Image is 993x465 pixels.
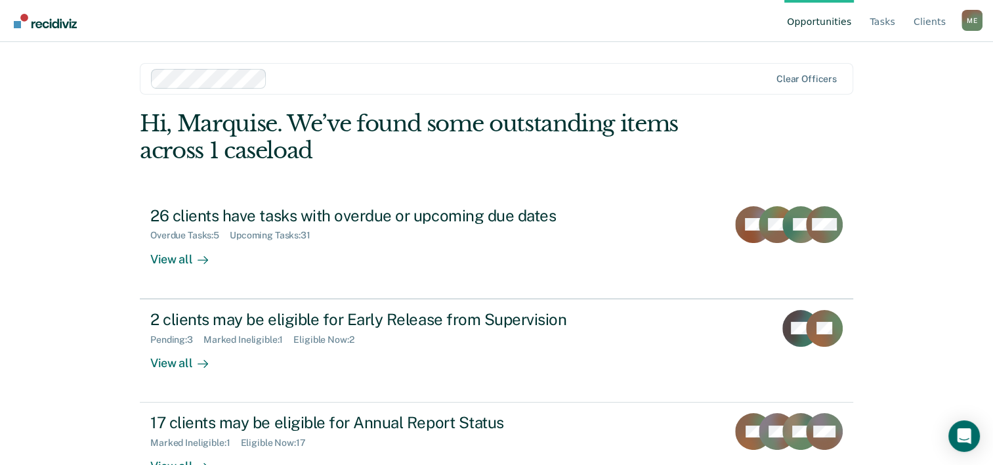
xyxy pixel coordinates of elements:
[150,241,224,267] div: View all
[776,74,837,85] div: Clear officers
[203,334,293,345] div: Marked Ineligible : 1
[150,334,203,345] div: Pending : 3
[140,110,710,164] div: Hi, Marquise. We’ve found some outstanding items across 1 caseload
[150,230,230,241] div: Overdue Tasks : 5
[150,413,611,432] div: 17 clients may be eligible for Annual Report Status
[150,310,611,329] div: 2 clients may be eligible for Early Release from Supervision
[150,345,224,370] div: View all
[150,437,240,449] div: Marked Ineligible : 1
[14,14,77,28] img: Recidiviz
[150,206,611,225] div: 26 clients have tasks with overdue or upcoming due dates
[948,420,980,452] div: Open Intercom Messenger
[140,196,853,299] a: 26 clients have tasks with overdue or upcoming due datesOverdue Tasks:5Upcoming Tasks:31View all
[961,10,982,31] button: Profile dropdown button
[241,437,316,449] div: Eligible Now : 17
[140,299,853,403] a: 2 clients may be eligible for Early Release from SupervisionPending:3Marked Ineligible:1Eligible ...
[961,10,982,31] div: M E
[293,334,364,345] div: Eligible Now : 2
[230,230,321,241] div: Upcoming Tasks : 31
